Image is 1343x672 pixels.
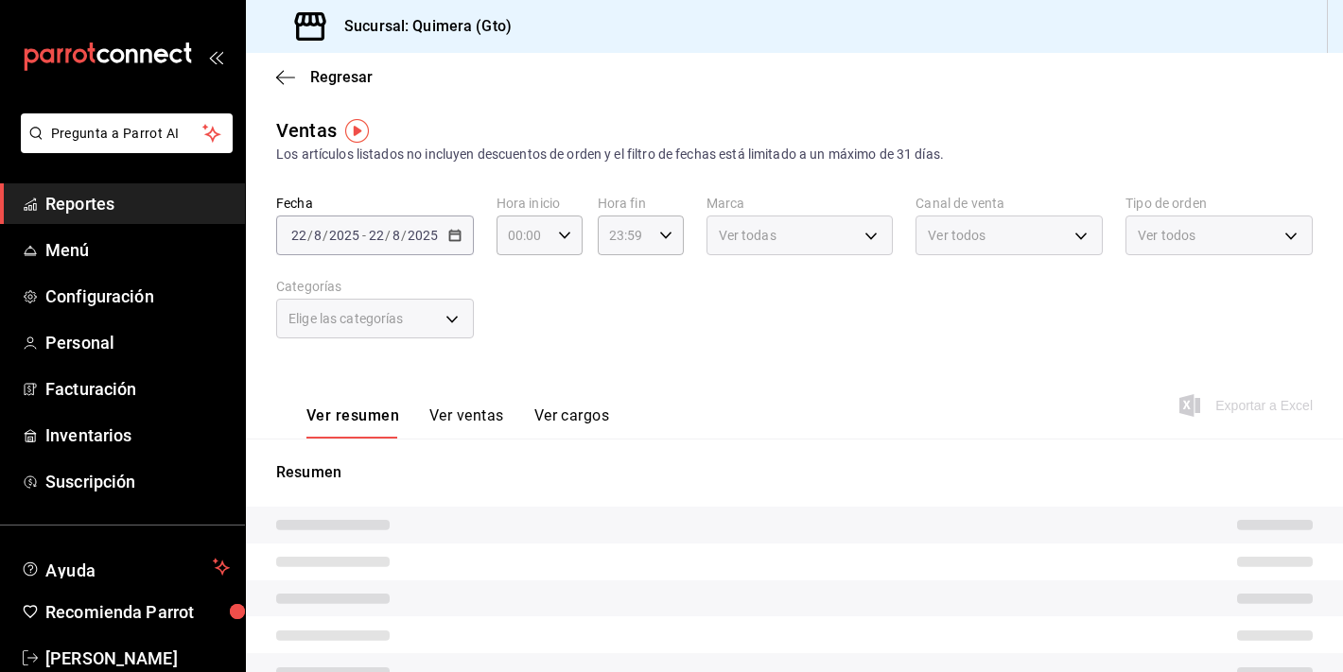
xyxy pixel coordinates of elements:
a: Pregunta a Parrot AI [13,137,233,157]
span: Ver todos [928,226,985,245]
span: Menú [45,237,230,263]
label: Categorías [276,280,474,293]
label: Hora inicio [497,197,583,210]
span: [PERSON_NAME] [45,646,230,671]
span: - [362,228,366,243]
input: -- [368,228,385,243]
label: Marca [706,197,894,210]
input: -- [392,228,401,243]
span: Personal [45,330,230,355]
span: Elige las categorías [288,309,404,328]
span: Facturación [45,376,230,402]
label: Tipo de orden [1125,197,1313,210]
span: Reportes [45,191,230,216]
img: Tooltip marker [345,119,369,143]
button: Ver resumen [306,406,399,439]
label: Canal de venta [916,197,1103,210]
div: Ventas [276,116,337,145]
span: Suscripción [45,469,230,494]
span: / [323,228,328,243]
span: Inventarios [45,422,230,448]
div: navigation tabs [306,406,609,439]
p: Resumen [276,461,1313,484]
span: / [385,228,391,243]
input: -- [313,228,323,243]
button: Regresar [276,68,373,86]
label: Fecha [276,197,474,210]
span: / [401,228,407,243]
button: Pregunta a Parrot AI [21,113,233,153]
span: Configuración [45,284,230,309]
span: Ayuda [45,556,205,578]
label: Hora fin [598,197,684,210]
input: ---- [328,228,360,243]
span: Regresar [310,68,373,86]
h3: Sucursal: Quimera (Gto) [329,15,512,38]
button: Ver ventas [429,406,504,439]
span: Pregunta a Parrot AI [51,124,203,144]
span: Ver todas [719,226,776,245]
button: open_drawer_menu [208,49,223,64]
input: -- [290,228,307,243]
span: Ver todos [1138,226,1195,245]
span: / [307,228,313,243]
span: Recomienda Parrot [45,599,230,625]
div: Los artículos listados no incluyen descuentos de orden y el filtro de fechas está limitado a un m... [276,145,1313,164]
input: ---- [407,228,439,243]
button: Ver cargos [534,406,610,439]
